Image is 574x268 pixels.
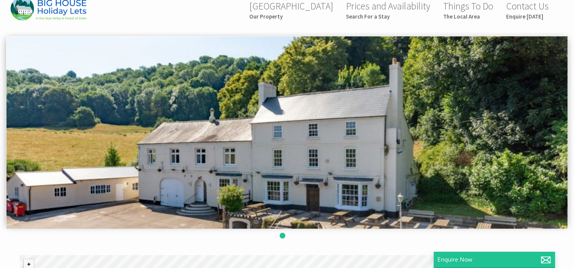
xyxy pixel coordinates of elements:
small: Enquire [DATE] [506,13,549,20]
p: Enquire Now [437,256,551,263]
small: Our Property [249,13,333,20]
small: Search For a Stay [346,13,430,20]
small: The Local Area [443,13,493,20]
